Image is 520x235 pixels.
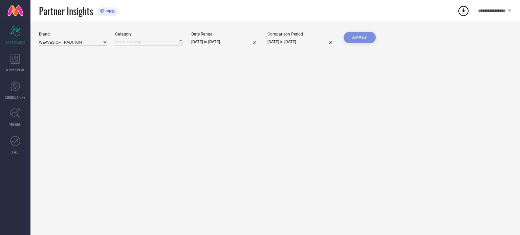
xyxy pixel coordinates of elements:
[6,67,25,72] span: WORKSPACE
[9,122,21,127] span: TRENDS
[5,40,25,45] span: SCORECARDS
[115,32,183,37] div: Category
[267,38,335,45] input: Select comparison period
[5,95,26,100] span: SUGGESTIONS
[267,32,335,37] div: Comparison Period
[39,4,93,18] span: Partner Insights
[191,38,259,45] input: Select date range
[457,5,470,17] div: Open download list
[39,32,107,37] div: Brand
[105,9,115,14] span: PRO
[12,149,19,155] span: FWD
[191,32,259,37] div: Date Range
